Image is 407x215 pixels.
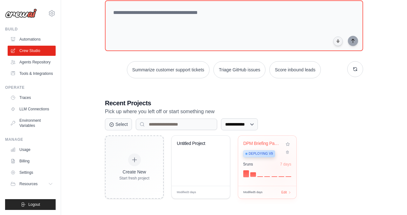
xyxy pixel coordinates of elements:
[8,46,56,56] a: Crew Studio
[280,162,291,167] div: 7 days
[8,104,56,114] a: LLM Connections
[177,190,196,195] span: Modified 3 days
[5,27,56,32] div: Build
[264,176,270,177] div: Day 4: 0 executions
[8,34,56,44] a: Automations
[28,202,40,207] span: Logout
[8,145,56,155] a: Usage
[5,9,37,18] img: Logo
[243,169,291,177] div: Activity over last 7 days
[284,141,291,148] button: Add to favorites
[5,199,56,210] button: Logout
[5,85,56,90] div: Operate
[272,176,277,177] div: Day 5: 0 executions
[8,179,56,189] button: Resources
[105,99,363,107] h3: Recent Projects
[249,151,273,156] span: Deploying v9
[213,61,266,78] button: Triage GitHub issues
[105,107,363,116] p: Pick up where you left off or start something new
[8,57,56,67] a: Agents Repository
[284,149,291,155] button: Delete project
[8,68,56,79] a: Tools & Integrations
[269,61,321,78] button: Score inbound leads
[119,169,149,175] div: Create New
[257,176,263,177] div: Day 3: 0 executions
[177,141,215,147] div: Untitled Project
[8,156,56,166] a: Billing
[286,176,291,177] div: Day 7: 0 executions
[215,190,220,195] span: Edit
[243,141,282,147] div: DPM Briefing Pack Automation
[347,61,363,77] button: Get new suggestions
[105,118,132,130] button: Select
[279,176,284,177] div: Day 6: 0 executions
[119,176,149,181] div: Start fresh project
[8,93,56,103] a: Traces
[19,181,38,186] span: Resources
[5,137,56,142] div: Manage
[243,190,263,195] span: Modified 5 days
[8,115,56,131] a: Environment Variables
[127,61,210,78] button: Summarize customer support tickets
[243,162,253,167] div: 5 run s
[243,170,249,177] div: Day 1: 3 executions
[333,36,343,46] button: Click to speak your automation idea
[250,173,256,177] div: Day 2: 2 executions
[8,167,56,178] a: Settings
[281,190,287,195] span: Edit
